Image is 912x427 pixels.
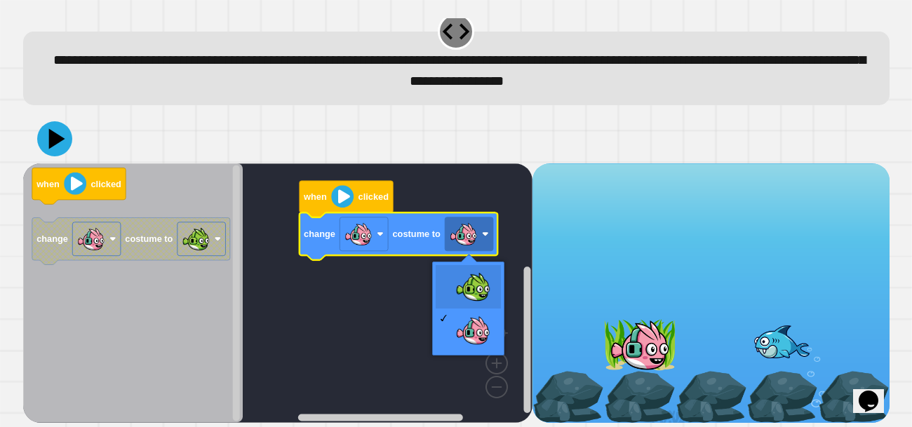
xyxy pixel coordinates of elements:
text: costume to [125,233,173,244]
text: change [304,229,335,239]
img: GreenFish [455,269,490,304]
text: costume to [392,229,440,239]
text: clicked [90,179,121,189]
iframe: chat widget [853,371,898,413]
div: Blockly Workspace [23,163,532,423]
text: when [303,191,327,202]
img: PinkFish [455,313,490,348]
text: when [36,179,60,189]
text: clicked [358,191,388,202]
text: change [36,233,68,244]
